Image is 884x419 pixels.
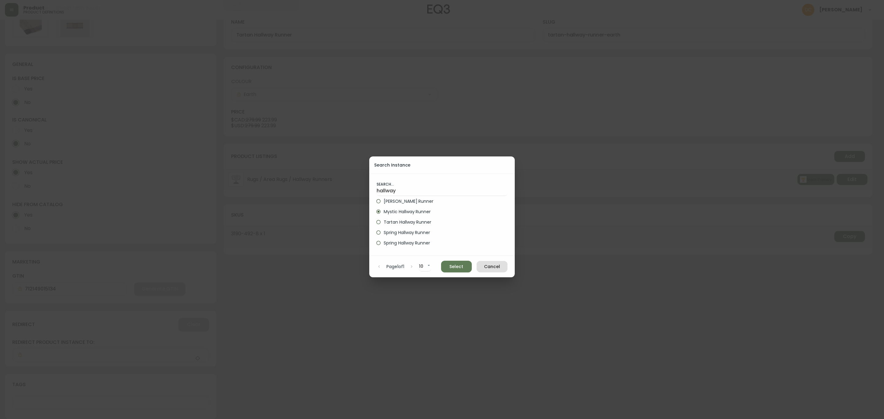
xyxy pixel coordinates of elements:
[384,240,430,246] span: Spring Hallway Runner
[374,161,510,169] h2: Search Instance
[384,209,431,215] span: Mystic Hallway Runner
[384,229,430,236] span: Spring Hallway Runner
[419,262,431,272] div: 10
[384,219,431,225] span: Tartan Hallway Runner
[482,263,502,271] span: Cancel
[384,198,433,205] span: [PERSON_NAME] Runner
[386,263,404,270] p: Page 1 of 1
[446,263,467,271] span: Select
[441,261,472,272] button: Select
[477,261,507,272] button: Cancel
